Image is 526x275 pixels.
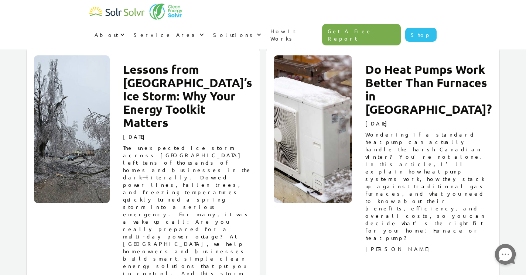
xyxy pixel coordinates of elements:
a: Shop [405,28,437,42]
h2: Do Heat Pumps Work Better Than Furnaces in [GEOGRAPHIC_DATA]? [365,63,492,116]
p: [DATE] [123,133,252,140]
p: [PERSON_NAME] [365,245,492,252]
div: Service Area [134,31,198,38]
div: Service Area [129,24,208,46]
div: About [95,31,118,38]
a: How It Works [265,20,322,49]
a: Get A Free Report [322,24,401,45]
div: Solutions [213,31,255,38]
p: [DATE] [365,120,492,127]
p: Wondering if a standard heat pump can actually handle the harsh Canadian winter? You're not alone... [365,131,492,241]
h2: Lessons from [GEOGRAPHIC_DATA]’s Ice Storm: Why Your Energy Toolkit Matters [123,63,252,129]
div: Solutions [208,24,265,46]
div: About [89,24,129,46]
